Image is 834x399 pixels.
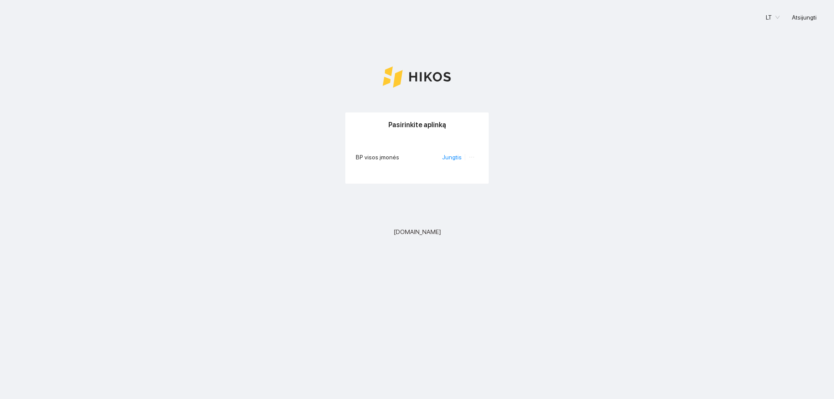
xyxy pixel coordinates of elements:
[469,154,475,160] span: ellipsis
[356,147,478,167] li: BP visos įmonės
[394,227,441,237] span: [DOMAIN_NAME]
[356,112,478,137] div: Pasirinkite aplinką
[766,11,780,24] span: LT
[442,154,462,161] a: Jungtis
[792,13,817,22] span: Atsijungti
[785,10,824,24] button: Atsijungti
